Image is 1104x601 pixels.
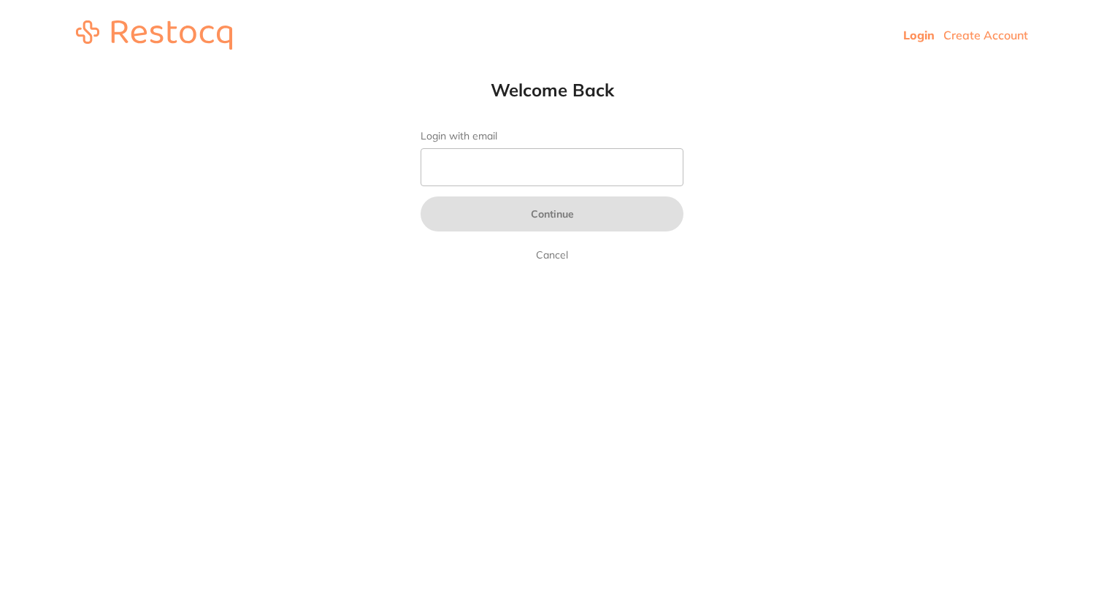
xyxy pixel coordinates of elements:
img: restocq_logo.svg [76,20,232,50]
h1: Welcome Back [391,79,713,101]
a: Create Account [943,28,1028,42]
a: Login [903,28,935,42]
label: Login with email [421,130,683,142]
button: Continue [421,196,683,231]
a: Cancel [533,246,571,264]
